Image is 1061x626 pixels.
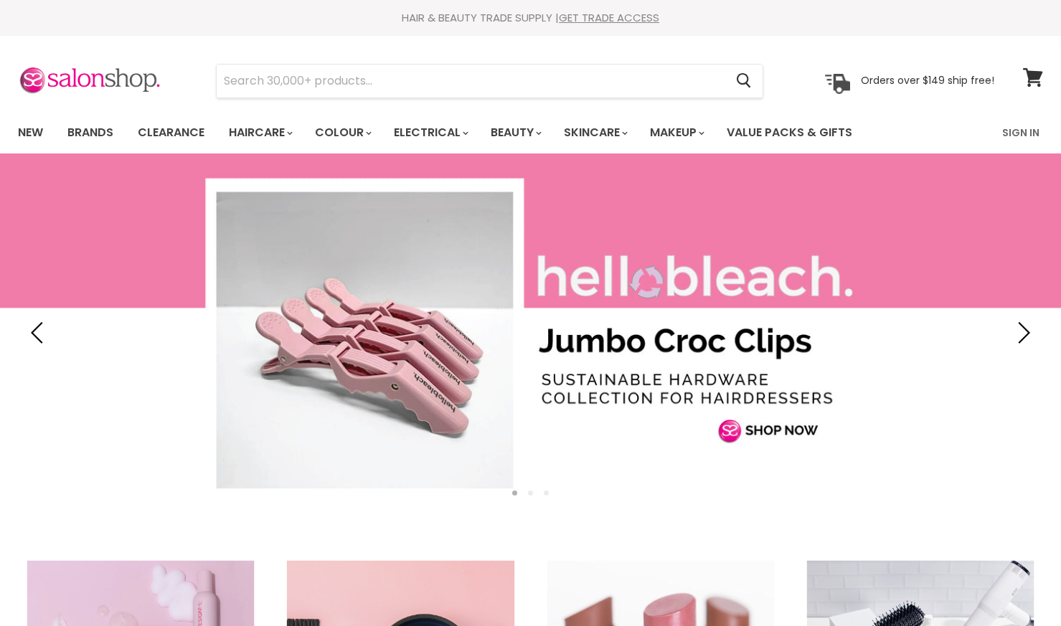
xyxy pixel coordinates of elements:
a: Makeup [639,118,713,148]
a: Haircare [218,118,301,148]
li: Page dot 2 [528,490,533,495]
li: Page dot 1 [512,490,517,495]
a: GET TRADE ACCESS [559,10,659,25]
a: Skincare [553,118,636,148]
a: Electrical [383,118,477,148]
a: Value Packs & Gifts [716,118,863,148]
button: Previous [25,318,54,347]
a: Colour [304,118,380,148]
input: Search [217,65,725,98]
button: Next [1007,318,1036,347]
ul: Main menu [7,112,928,153]
a: Brands [57,118,124,148]
a: Sign In [994,118,1048,148]
form: Product [216,64,763,98]
li: Page dot 3 [544,490,549,495]
a: Beauty [480,118,550,148]
a: Clearance [127,118,215,148]
a: New [7,118,54,148]
button: Search [725,65,763,98]
p: Orders over $149 ship free! [861,74,994,87]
